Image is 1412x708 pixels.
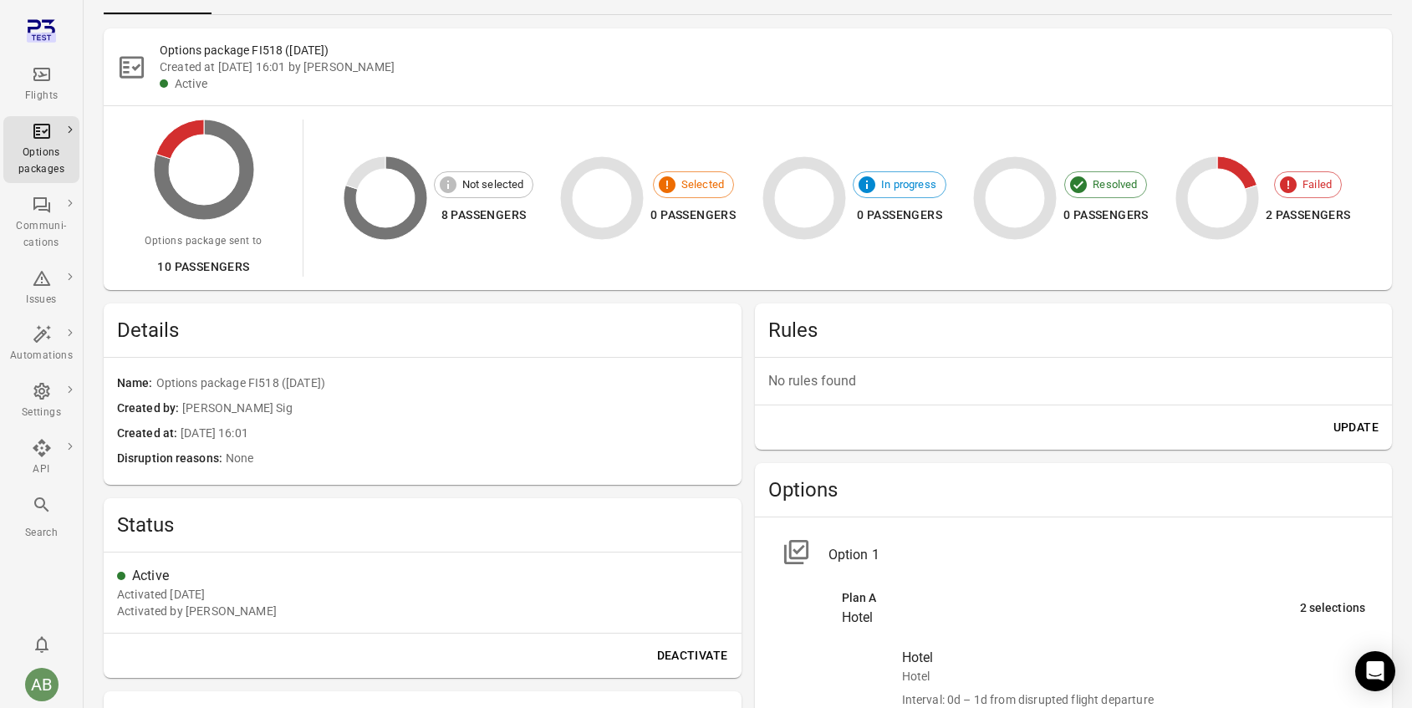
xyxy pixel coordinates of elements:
span: [DATE] 16:01 [181,425,727,443]
div: 10 passengers [145,257,262,278]
button: Aslaug Bjarnadottir [18,661,65,708]
button: Notifications [25,628,59,661]
span: Failed [1293,176,1341,193]
div: Plan A [842,589,1300,608]
span: Name [117,374,156,393]
div: Option 1 [828,545,1366,565]
span: Not selected [453,176,533,193]
div: 2 passengers [1266,205,1351,226]
span: None [226,450,728,468]
div: 0 passengers [650,205,736,226]
div: 2 selections [1300,599,1365,618]
div: Flights [10,88,73,104]
div: Options packages [10,145,73,178]
div: Interval: 0d – 1d from disrupted flight departure [902,691,1366,708]
h2: Rules [768,317,1379,344]
a: Issues [3,263,79,313]
div: Communi-cations [10,218,73,252]
h2: Status [117,512,728,538]
div: Active [175,75,1379,92]
a: Options packages [3,116,79,183]
div: Created at [DATE] 16:01 by [PERSON_NAME] [160,59,1379,75]
h2: Details [117,317,728,344]
a: Flights [3,59,79,110]
div: API [10,461,73,478]
div: AB [25,668,59,701]
div: Search [10,525,73,542]
button: Search [3,490,79,546]
h2: Options [768,476,1379,503]
div: Settings [10,405,73,421]
button: Deactivate [650,640,735,671]
div: Options package sent to [145,233,262,250]
div: Open Intercom Messenger [1355,651,1395,691]
div: 0 passengers [853,205,946,226]
span: In progress [872,176,946,193]
div: Hotel [902,668,1366,685]
span: Resolved [1083,176,1146,193]
span: Selected [672,176,733,193]
a: Settings [3,376,79,426]
span: Created by [117,400,182,418]
button: Update [1327,412,1385,443]
div: Automations [10,348,73,364]
div: Hotel [842,608,1300,628]
div: 8 passengers [434,205,534,226]
a: Automations [3,319,79,369]
div: Active [132,566,728,586]
div: Activated by [PERSON_NAME] [117,603,277,619]
span: Options package FI518 ([DATE]) [156,374,728,393]
a: API [3,433,79,483]
span: Created at [117,425,181,443]
p: No rules found [768,371,1379,391]
a: Communi-cations [3,190,79,257]
span: [PERSON_NAME] Sig [182,400,727,418]
div: Issues [10,292,73,308]
div: Hotel [902,648,1366,668]
h2: Options package FI518 ([DATE]) [160,42,1379,59]
div: 0 passengers [1063,205,1149,226]
div: 7 Aug 2025 16:01 [117,586,205,603]
span: Disruption reasons [117,450,226,468]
